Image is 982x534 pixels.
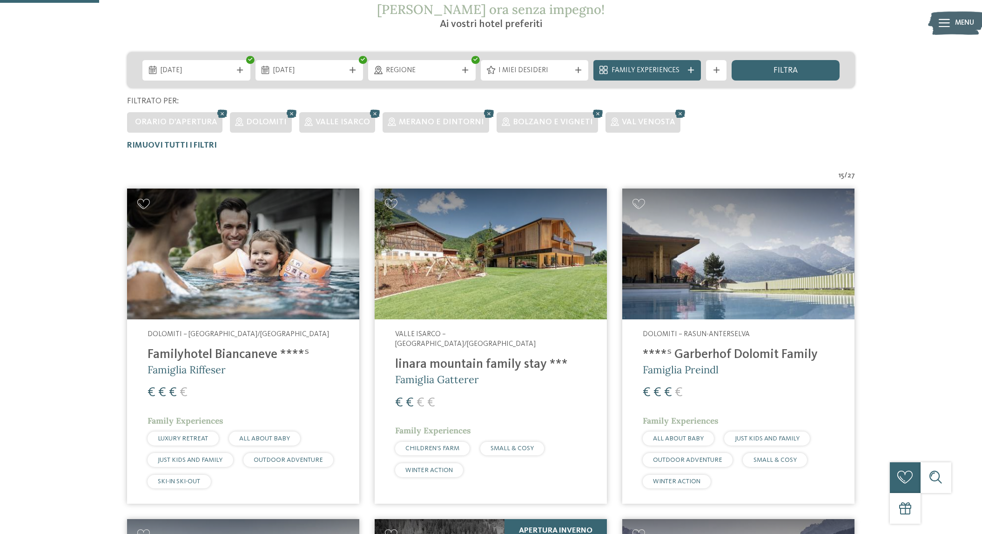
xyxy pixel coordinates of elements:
span: € [180,386,188,399]
span: I miei desideri [498,66,570,76]
img: Cercate un hotel per famiglie? Qui troverete solo i migliori! [622,189,854,319]
img: Cercate un hotel per famiglie? Qui troverete solo i migliori! [127,189,359,319]
span: [PERSON_NAME] ora senza impegno! [377,1,605,18]
span: WINTER ACTION [653,478,700,485]
a: Cercate un hotel per famiglie? Qui troverete solo i migliori! Valle Isarco – [GEOGRAPHIC_DATA]/[G... [375,189,607,504]
span: Rimuovi tutti i filtri [127,142,217,149]
span: Val Venosta [622,118,675,126]
span: [DATE] [273,66,345,76]
h4: Familyhotel Biancaneve ****ˢ [148,347,339,363]
span: JUST KIDS AND FAMILY [158,457,222,463]
span: filtra [773,67,798,75]
span: OUTDOOR ADVENTURE [254,457,323,463]
span: 15 [839,171,844,181]
span: Dolomiti – [GEOGRAPHIC_DATA]/[GEOGRAPHIC_DATA] [148,331,329,338]
span: 27 [847,171,855,181]
span: Orario d'apertura [135,118,217,126]
span: Ai vostri hotel preferiti [440,19,542,29]
span: € [653,386,661,399]
a: Cercate un hotel per famiglie? Qui troverete solo i migliori! Dolomiti – [GEOGRAPHIC_DATA]/[GEOGR... [127,189,359,504]
span: / [844,171,847,181]
span: Famiglia Gatterer [395,373,479,386]
span: Family Experiences [395,425,471,436]
span: € [643,386,651,399]
span: OUTDOOR ADVENTURE [653,457,722,463]
span: Dolomiti [246,118,287,126]
span: Bolzano e vigneti [513,118,593,126]
span: CHILDREN’S FARM [405,445,459,452]
span: Family Experiences [643,415,719,426]
span: € [158,386,166,399]
img: Cercate un hotel per famiglie? Qui troverete solo i migliori! [375,189,607,319]
span: Family Experiences [612,66,683,76]
span: JUST KIDS AND FAMILY [735,435,800,442]
span: ALL ABOUT BABY [653,435,704,442]
span: € [675,386,683,399]
span: SMALL & COSY [753,457,797,463]
span: Family Experiences [148,415,223,426]
span: € [427,396,435,410]
span: € [406,396,414,410]
span: WINTER ACTION [405,467,453,473]
span: SMALL & COSY [491,445,534,452]
span: € [417,396,424,410]
span: Famiglia Preindl [643,363,719,376]
span: € [664,386,672,399]
span: LUXURY RETREAT [158,435,208,442]
span: Merano e dintorni [399,118,484,126]
span: Filtrato per: [127,97,179,105]
span: € [148,386,155,399]
a: Cercate un hotel per famiglie? Qui troverete solo i migliori! Dolomiti – Rasun-Anterselva ****ˢ G... [622,189,854,504]
span: € [169,386,177,399]
span: [DATE] [161,66,232,76]
span: Valle Isarco [316,118,370,126]
span: Regione [386,66,457,76]
span: Dolomiti – Rasun-Anterselva [643,331,750,338]
span: Famiglia Riffeser [148,363,226,376]
span: € [395,396,403,410]
span: ALL ABOUT BABY [239,435,290,442]
span: Valle Isarco – [GEOGRAPHIC_DATA]/[GEOGRAPHIC_DATA] [395,331,536,348]
h4: ****ˢ Garberhof Dolomit Family [643,347,834,363]
span: SKI-IN SKI-OUT [158,478,200,485]
h4: linara mountain family stay *** [395,357,586,372]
